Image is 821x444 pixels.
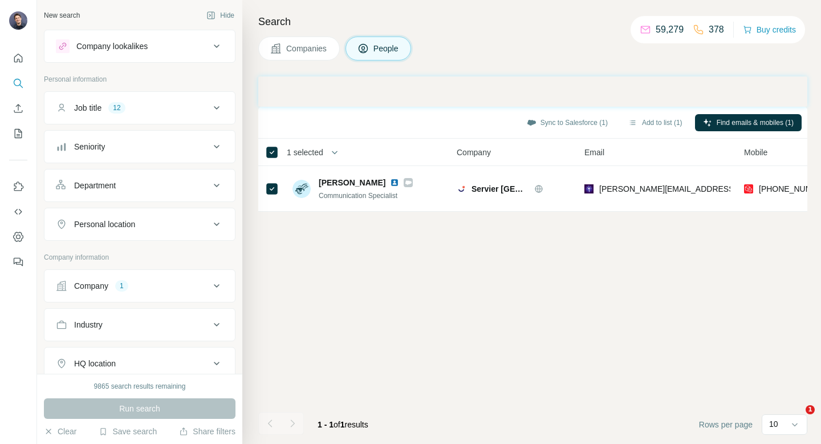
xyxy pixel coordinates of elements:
[76,41,148,52] div: Company lookalikes
[744,147,767,158] span: Mobile
[44,94,235,122] button: Job title12
[769,418,778,430] p: 10
[44,33,235,60] button: Company lookalikes
[457,147,491,158] span: Company
[744,183,753,195] img: provider prospeo logo
[599,184,800,193] span: [PERSON_NAME][EMAIL_ADDRESS][DOMAIN_NAME]
[620,114,690,131] button: Add to list (1)
[390,178,399,187] img: LinkedIn logo
[9,48,27,68] button: Quick start
[319,192,397,200] span: Communication Specialist
[44,426,76,437] button: Clear
[9,227,27,247] button: Dashboard
[318,420,368,429] span: results
[9,73,27,94] button: Search
[334,420,340,429] span: of
[74,180,116,191] div: Department
[286,43,328,54] span: Companies
[44,272,235,300] button: Company1
[287,147,323,158] span: 1 selected
[74,358,116,369] div: HQ location
[115,281,128,291] div: 1
[44,211,235,238] button: Personal location
[472,183,529,195] span: Servier [GEOGRAPHIC_DATA]
[373,43,400,54] span: People
[44,311,235,338] button: Industry
[44,133,235,160] button: Seniority
[699,419,753,430] span: Rows per page
[743,22,796,38] button: Buy credits
[74,219,135,230] div: Personal location
[709,23,724,37] p: 378
[74,319,103,330] div: Industry
[9,11,27,30] img: Avatar
[44,172,235,199] button: Department
[806,405,815,414] span: 1
[457,184,466,193] img: Logo of Servier Ireland
[9,176,27,197] button: Use Surfe on LinkedIn
[108,103,125,113] div: 12
[198,7,242,24] button: Hide
[292,180,311,198] img: Avatar
[318,420,334,429] span: 1 - 1
[258,76,807,107] iframe: Banner
[74,141,105,152] div: Seniority
[9,252,27,272] button: Feedback
[584,147,604,158] span: Email
[519,114,616,131] button: Sync to Salesforce (1)
[695,114,802,131] button: Find emails & mobiles (1)
[656,23,684,37] p: 59,279
[74,280,108,292] div: Company
[717,118,794,128] span: Find emails & mobiles (1)
[44,350,235,377] button: HQ location
[319,177,385,188] span: [PERSON_NAME]
[99,426,157,437] button: Save search
[340,420,345,429] span: 1
[258,14,807,30] h4: Search
[94,381,186,391] div: 9865 search results remaining
[179,426,235,437] button: Share filters
[782,405,810,433] iframe: Intercom live chat
[74,102,101,114] div: Job title
[44,74,235,84] p: Personal information
[9,123,27,144] button: My lists
[9,201,27,222] button: Use Surfe API
[44,10,80,21] div: New search
[584,183,594,195] img: provider leadmagic logo
[44,252,235,263] p: Company information
[9,98,27,119] button: Enrich CSV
